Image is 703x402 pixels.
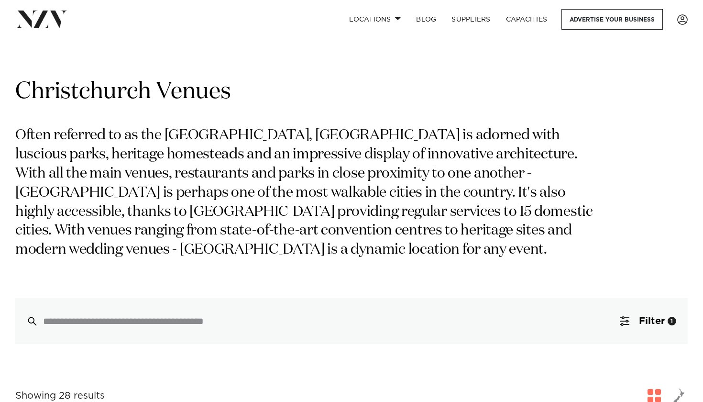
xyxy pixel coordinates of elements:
button: Filter1 [608,298,688,344]
p: Often referred to as the [GEOGRAPHIC_DATA], [GEOGRAPHIC_DATA] is adorned with luscious parks, her... [15,126,606,260]
a: SUPPLIERS [444,9,498,30]
h1: Christchurch Venues [15,77,688,107]
a: Advertise your business [561,9,663,30]
a: Capacities [498,9,555,30]
img: nzv-logo.png [15,11,67,28]
span: Filter [639,316,665,326]
a: Locations [341,9,408,30]
div: 1 [668,317,676,325]
a: BLOG [408,9,444,30]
